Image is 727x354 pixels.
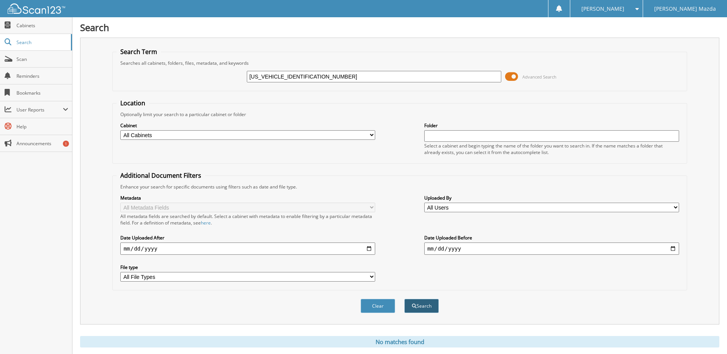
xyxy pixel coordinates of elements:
[117,184,683,190] div: Enhance your search for specific documents using filters such as date and file type.
[117,99,149,107] legend: Location
[8,3,65,14] img: scan123-logo-white.svg
[63,141,69,147] div: 1
[120,122,375,129] label: Cabinet
[522,74,556,80] span: Advanced Search
[581,7,624,11] span: [PERSON_NAME]
[117,111,683,118] div: Optionally limit your search to a particular cabinet or folder
[689,317,727,354] iframe: Chat Widget
[16,140,68,147] span: Announcements
[424,195,679,201] label: Uploaded By
[120,243,375,255] input: start
[16,56,68,62] span: Scan
[201,220,211,226] a: here
[16,39,67,46] span: Search
[361,299,395,313] button: Clear
[120,234,375,241] label: Date Uploaded After
[424,143,679,156] div: Select a cabinet and begin typing the name of the folder you want to search in. If the name match...
[117,171,205,180] legend: Additional Document Filters
[424,122,679,129] label: Folder
[404,299,439,313] button: Search
[120,213,375,226] div: All metadata fields are searched by default. Select a cabinet with metadata to enable filtering b...
[654,7,716,11] span: [PERSON_NAME] Mazda
[424,243,679,255] input: end
[120,264,375,270] label: File type
[424,234,679,241] label: Date Uploaded Before
[120,195,375,201] label: Metadata
[80,336,719,347] div: No matches found
[80,21,719,34] h1: Search
[16,22,68,29] span: Cabinets
[16,123,68,130] span: Help
[117,48,161,56] legend: Search Term
[117,60,683,66] div: Searches all cabinets, folders, files, metadata, and keywords
[16,90,68,96] span: Bookmarks
[16,73,68,79] span: Reminders
[16,107,63,113] span: User Reports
